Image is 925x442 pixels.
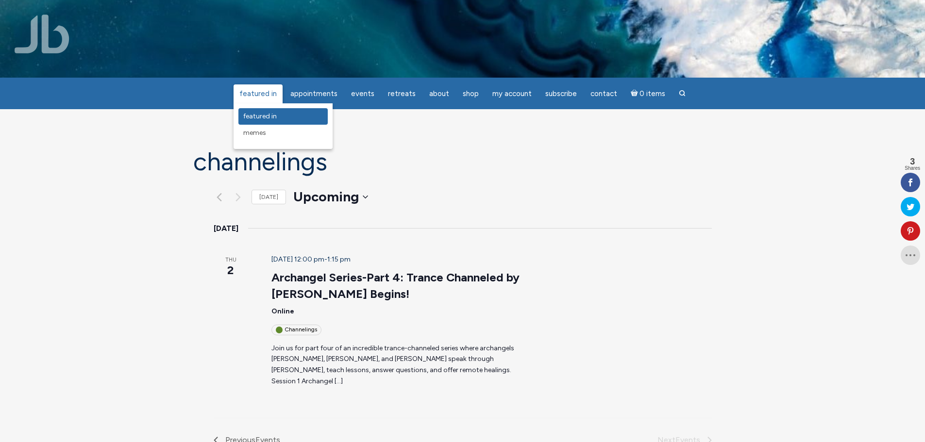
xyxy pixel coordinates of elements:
span: 3 [905,157,920,166]
i: Cart [631,89,640,98]
a: Cart0 items [625,83,672,103]
a: Events [345,84,380,103]
span: Shares [905,166,920,171]
span: 1:15 pm [327,255,351,263]
a: featured in [238,108,328,125]
div: Channelings [271,325,321,335]
a: Subscribe [539,84,583,103]
span: 0 items [639,90,665,98]
a: [DATE] [252,190,286,205]
a: Previous Events [214,191,225,203]
span: Contact [590,89,617,98]
span: Online [271,307,294,315]
span: Upcoming [293,187,359,207]
span: Subscribe [545,89,577,98]
time: - [271,255,351,263]
img: Jamie Butler. The Everyday Medium [15,15,69,53]
span: Shop [463,89,479,98]
span: featured in [239,89,277,98]
time: [DATE] [214,222,238,235]
a: Shop [457,84,485,103]
span: Retreats [388,89,416,98]
a: My Account [487,84,538,103]
span: Thu [214,256,248,264]
span: Appointments [290,89,337,98]
div: List of Events [214,222,712,387]
a: Retreats [382,84,421,103]
span: 2 [214,262,248,278]
h1: Channelings [193,148,732,176]
span: My Account [492,89,532,98]
span: featured in [243,112,277,120]
button: Upcoming [293,187,368,207]
span: Memes [243,129,266,137]
span: About [429,89,449,98]
a: Memes [238,125,328,141]
a: Contact [585,84,623,103]
span: [DATE] 12:00 pm [271,255,324,263]
p: Join us for part four of an incredible trance-channeled series where archangels [PERSON_NAME], [P... [271,343,523,387]
a: featured in [234,84,283,103]
a: Archangel Series-Part 4: Trance Channeled by [PERSON_NAME] Begins! [271,270,520,301]
a: Appointments [285,84,343,103]
button: Next Events [233,191,244,203]
a: About [423,84,455,103]
span: Events [351,89,374,98]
